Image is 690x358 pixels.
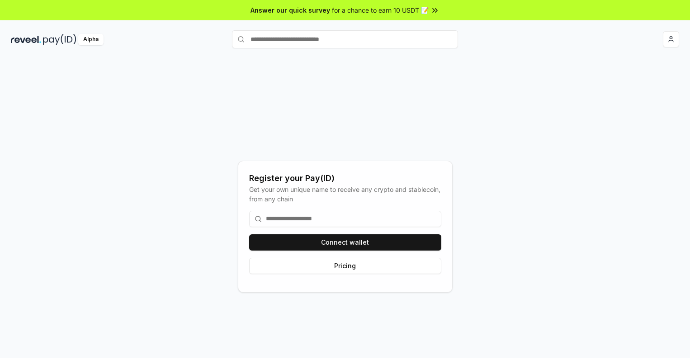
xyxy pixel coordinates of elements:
button: Connect wallet [249,234,441,251]
div: Get your own unique name to receive any crypto and stablecoin, from any chain [249,185,441,204]
span: for a chance to earn 10 USDT 📝 [332,5,429,15]
div: Alpha [78,34,104,45]
div: Register your Pay(ID) [249,172,441,185]
span: Answer our quick survey [250,5,330,15]
button: Pricing [249,258,441,274]
img: reveel_dark [11,34,41,45]
img: pay_id [43,34,76,45]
